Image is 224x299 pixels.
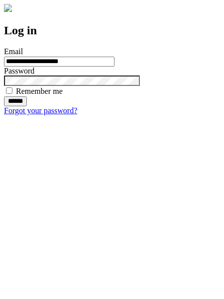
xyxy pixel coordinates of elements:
h2: Log in [4,24,220,37]
a: Forgot your password? [4,106,77,115]
label: Email [4,47,23,56]
label: Remember me [16,87,63,95]
img: logo-4e3dc11c47720685a147b03b5a06dd966a58ff35d612b21f08c02c0306f2b779.png [4,4,12,12]
label: Password [4,67,34,75]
